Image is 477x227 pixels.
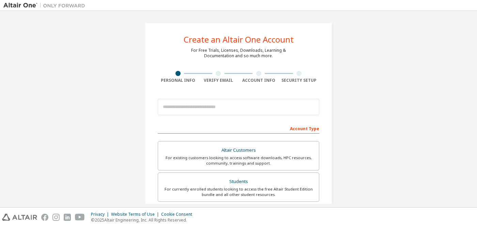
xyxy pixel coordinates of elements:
div: Altair Customers [162,146,315,155]
div: Privacy [91,212,111,217]
img: facebook.svg [41,214,48,221]
img: youtube.svg [75,214,85,221]
div: For currently enrolled students looking to access the free Altair Student Edition bundle and all ... [162,186,315,197]
div: Website Terms of Use [111,212,161,217]
div: Verify Email [198,78,239,83]
div: Students [162,177,315,186]
div: Account Info [238,78,279,83]
p: © 2025 Altair Engineering, Inc. All Rights Reserved. [91,217,196,223]
div: For existing customers looking to access software downloads, HPC resources, community, trainings ... [162,155,315,166]
div: Cookie Consent [161,212,196,217]
img: linkedin.svg [64,214,71,221]
div: Security Setup [279,78,320,83]
img: instagram.svg [52,214,60,221]
img: altair_logo.svg [2,214,37,221]
div: For Free Trials, Licenses, Downloads, Learning & Documentation and so much more. [191,48,286,59]
div: Create an Altair One Account [184,35,294,44]
div: Personal Info [158,78,198,83]
img: Altair One [3,2,89,9]
div: Account Type [158,123,319,134]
